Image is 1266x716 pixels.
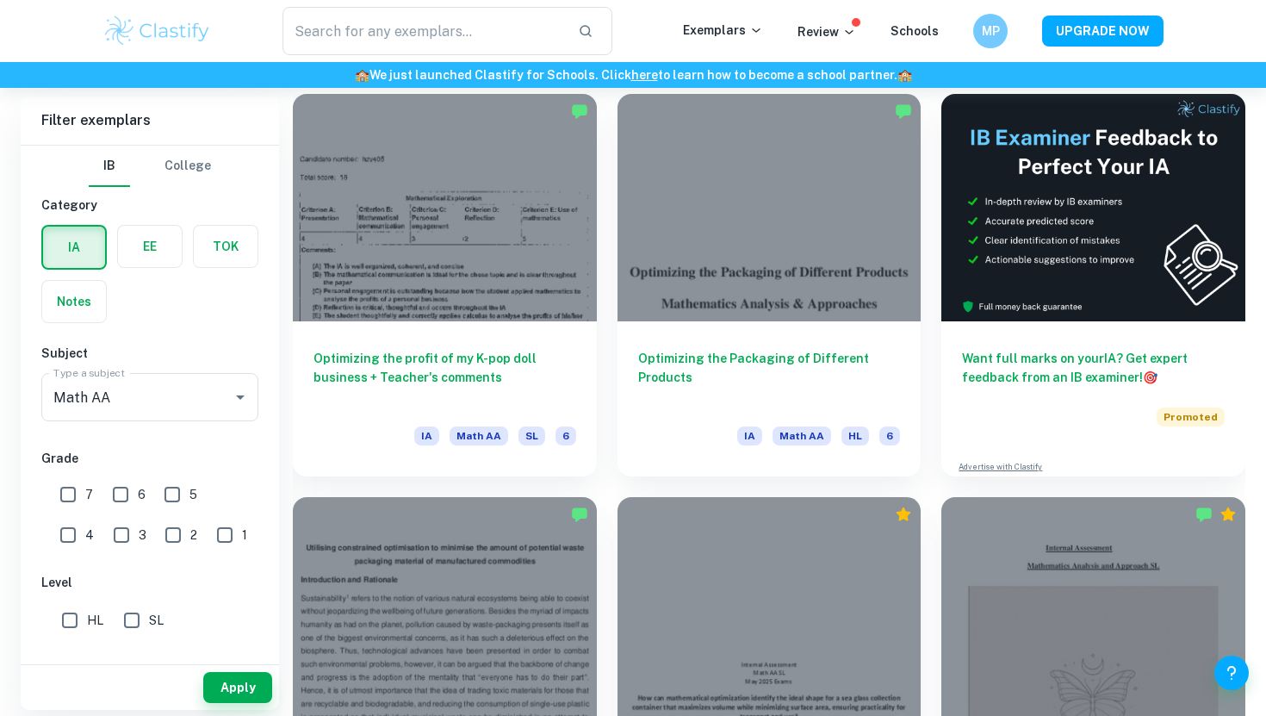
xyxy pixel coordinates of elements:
div: Premium [895,506,912,523]
button: UPGRADE NOW [1042,16,1164,47]
h6: Level [41,573,258,592]
button: EE [118,226,182,267]
p: Review [797,22,856,41]
h6: Category [41,196,258,215]
span: HL [87,611,103,630]
span: 7 [85,485,93,504]
span: Promoted [1157,408,1225,426]
h6: Filter exemplars [21,97,279,145]
span: 2 [190,526,197,545]
img: Marked [895,103,912,120]
a: Optimizing the profit of my K-pop doll business + Teacher's commentsIAMath AASL6 [293,94,597,476]
h6: Optimizing the Packaging of Different Products [638,349,901,406]
button: MP [973,14,1008,48]
span: 5 [189,485,197,504]
span: 6 [138,485,146,504]
button: Notes [42,281,106,322]
label: Type a subject [53,365,125,380]
p: Exemplars [683,21,763,40]
button: Help and Feedback [1214,656,1249,690]
button: TOK [194,226,258,267]
h6: Subject [41,344,258,363]
span: 🎯 [1143,370,1157,384]
a: Schools [891,24,939,38]
button: Open [228,385,252,409]
img: Marked [571,103,588,120]
span: 🏫 [355,68,369,82]
img: Thumbnail [941,94,1245,321]
button: Apply [203,672,272,703]
img: Marked [1195,506,1213,523]
h6: MP [981,22,1001,40]
div: Filter type choice [89,146,211,187]
a: here [631,68,658,82]
h6: Want full marks on your IA ? Get expert feedback from an IB examiner! [962,349,1225,387]
span: Math AA [773,426,831,445]
button: College [164,146,211,187]
span: 6 [879,426,900,445]
a: Want full marks on yourIA? Get expert feedback from an IB examiner!PromotedAdvertise with Clastify [941,94,1245,476]
span: 3 [139,526,146,545]
img: Clastify logo [102,14,212,48]
a: Optimizing the Packaging of Different ProductsIAMath AAHL6 [617,94,922,476]
span: 4 [85,526,94,545]
h6: We just launched Clastify for Schools. Click to learn how to become a school partner. [3,65,1263,84]
h6: Optimizing the profit of my K-pop doll business + Teacher's comments [313,349,576,406]
span: SL [518,426,545,445]
span: 🏫 [897,68,912,82]
span: Math AA [450,426,508,445]
span: SL [149,611,164,630]
div: Premium [1219,506,1237,523]
img: Marked [571,506,588,523]
span: IA [414,426,439,445]
span: IA [737,426,762,445]
button: IB [89,146,130,187]
span: 1 [242,526,247,545]
span: HL [841,426,869,445]
h6: Grade [41,449,258,468]
input: Search for any exemplars... [282,7,564,55]
span: 6 [555,426,576,445]
a: Advertise with Clastify [959,461,1042,473]
button: IA [43,227,105,268]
